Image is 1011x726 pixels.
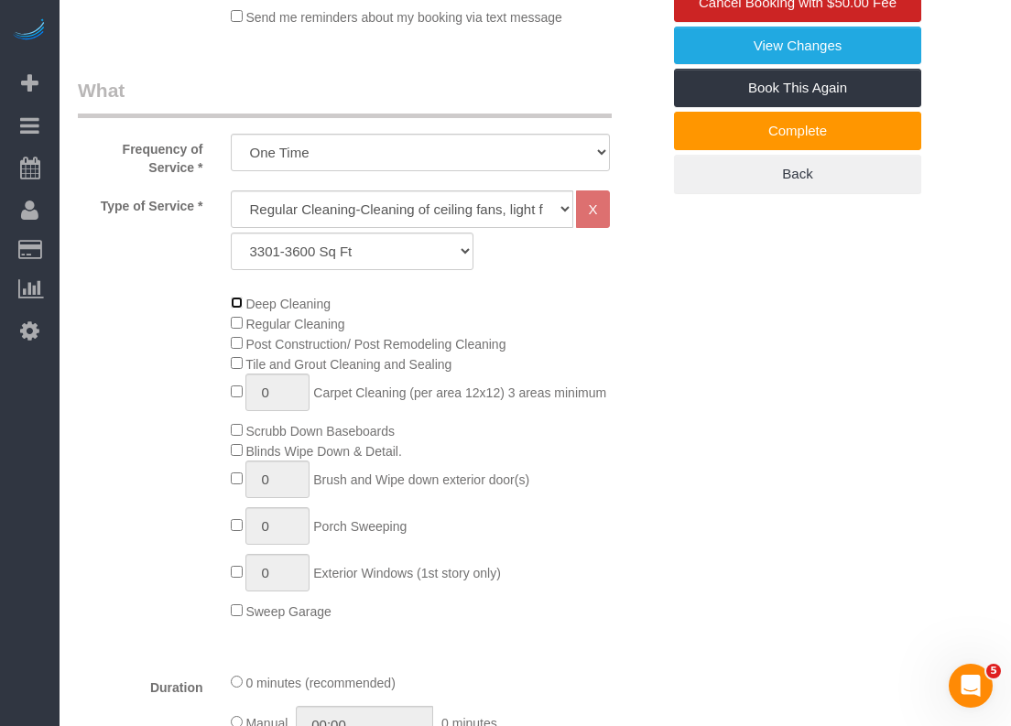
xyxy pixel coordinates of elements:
span: Carpet Cleaning (per area 12x12) 3 areas minimum [313,385,606,400]
span: Send me reminders about my booking via text message [245,10,562,25]
span: Brush and Wipe down exterior door(s) [313,472,529,487]
iframe: Intercom live chat [949,664,993,708]
a: View Changes [674,27,921,65]
label: Frequency of Service * [64,134,217,177]
span: Deep Cleaning [245,297,331,311]
span: Porch Sweeping [313,519,407,534]
span: Post Construction/ Post Remodeling Cleaning [245,337,505,352]
label: Type of Service * [64,190,217,215]
span: Sweep Garage [245,604,331,619]
span: Blinds Wipe Down & Detail. [245,444,401,459]
span: Tile and Grout Cleaning and Sealing [245,357,451,372]
img: Automaid Logo [11,18,48,44]
legend: What [78,77,612,118]
a: Back [674,155,921,193]
span: Scrubb Down Baseboards [245,424,395,439]
label: Duration [64,672,217,697]
span: 5 [986,664,1001,678]
span: 0 minutes (recommended) [245,676,395,690]
a: Complete [674,112,921,150]
span: Regular Cleaning [245,317,344,331]
a: Book This Again [674,69,921,107]
span: Exterior Windows (1st story only) [313,566,501,580]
